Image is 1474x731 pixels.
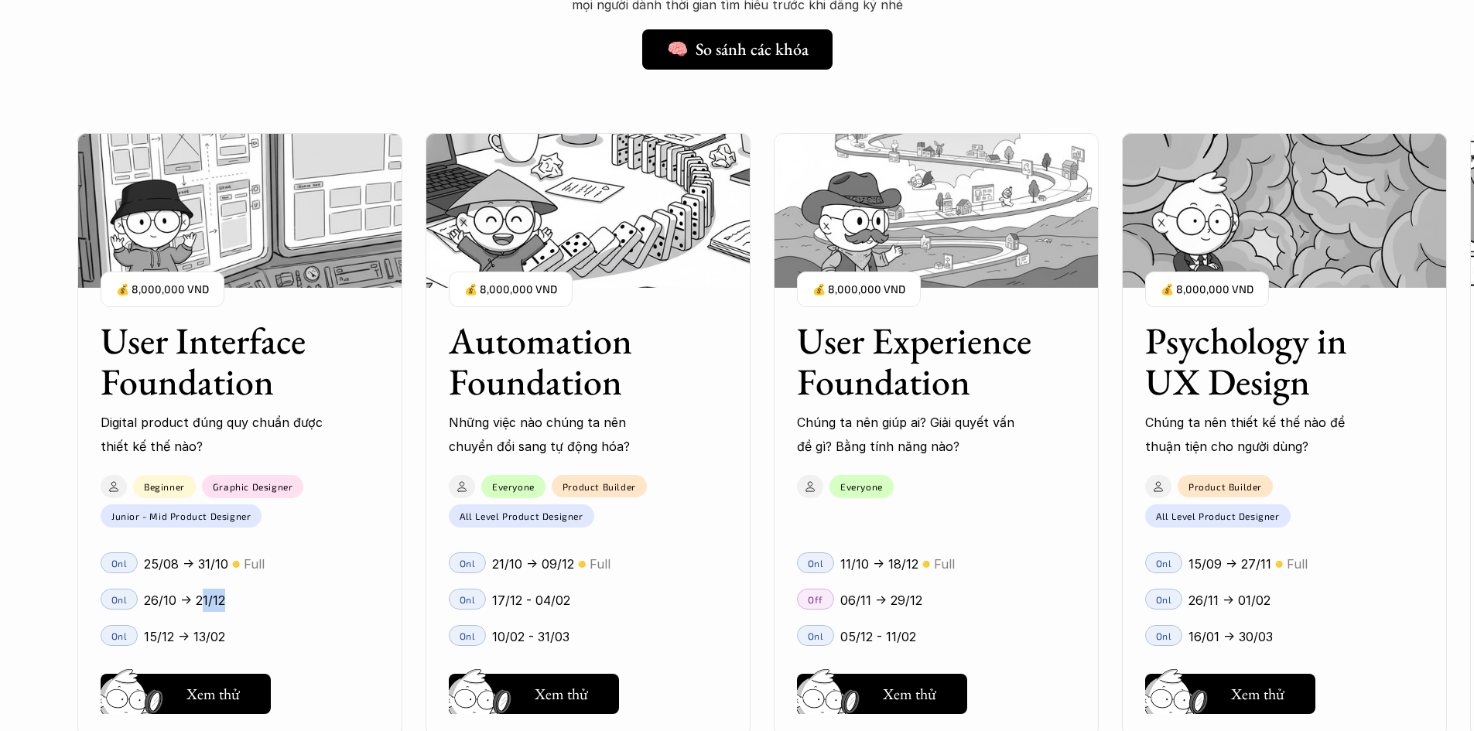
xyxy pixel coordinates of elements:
[1145,668,1315,714] a: Xem thử
[492,481,535,492] p: Everyone
[186,683,240,705] h5: Xem thử
[840,589,922,612] p: 06/11 -> 29/12
[1188,589,1271,612] p: 26/11 -> 01/02
[101,411,325,458] p: Digital product đúng quy chuẩn được thiết kế thế nào?
[934,552,955,576] p: Full
[812,279,905,300] p: 💰 8,000,000 VND
[213,481,293,492] p: Graphic Designer
[1145,674,1315,714] button: Xem thử
[460,630,476,640] p: Onl
[808,593,823,604] p: Off
[460,557,476,568] p: Onl
[1188,552,1271,576] p: 15/09 -> 27/11
[244,552,265,576] p: Full
[492,589,570,612] p: 17/12 - 04/02
[492,552,574,576] p: 21/10 -> 09/12
[449,668,619,714] a: Xem thử
[144,481,185,492] p: Beginner
[840,481,883,492] p: Everyone
[1188,480,1262,491] p: Product Builder
[1161,279,1253,300] p: 💰 8,000,000 VND
[101,320,340,402] h3: User Interface Foundation
[922,558,930,570] p: 🟡
[1156,511,1280,521] p: All Level Product Designer
[797,411,1021,458] p: Chúng ta nên giúp ai? Giải quyết vấn đề gì? Bằng tính năng nào?
[101,674,271,714] button: Xem thử
[449,320,689,402] h3: Automation Foundation
[883,683,936,705] h5: Xem thử
[464,279,557,300] p: 💰 8,000,000 VND
[1156,630,1172,640] p: Onl
[840,625,916,648] p: 05/12 - 11/02
[1287,552,1308,576] p: Full
[590,552,610,576] p: Full
[797,668,967,714] a: Xem thử
[144,589,225,612] p: 26/10 -> 21/12
[144,625,225,648] p: 15/12 -> 13/02
[1145,411,1370,458] p: Chúng ta nên thiết kế thế nào để thuận tiện cho người dùng?
[1188,625,1273,648] p: 16/01 -> 30/03
[578,558,586,570] p: 🟡
[535,683,588,705] h5: Xem thử
[116,279,209,300] p: 💰 8,000,000 VND
[797,320,1037,402] h3: User Experience Foundation
[1275,558,1283,570] p: 🟡
[460,593,476,604] p: Onl
[563,480,636,491] p: Product Builder
[808,630,824,640] p: Onl
[797,674,967,714] button: Xem thử
[232,558,240,570] p: 🟡
[1231,683,1284,705] h5: Xem thử
[492,625,569,648] p: 10/02 - 31/03
[111,511,251,521] p: Junior - Mid Product Designer
[667,39,809,60] h5: 🧠 So sánh các khóa
[449,674,619,714] button: Xem thử
[101,668,271,714] a: Xem thử
[460,511,583,521] p: All Level Product Designer
[1145,320,1385,402] h3: Psychology in UX Design
[449,411,673,458] p: Những việc nào chúng ta nên chuyển đổi sang tự động hóa?
[840,552,918,576] p: 11/10 -> 18/12
[808,557,824,568] p: Onl
[1156,557,1172,568] p: Onl
[1156,593,1172,604] p: Onl
[144,552,228,576] p: 25/08 -> 31/10
[642,29,833,70] a: 🧠 So sánh các khóa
